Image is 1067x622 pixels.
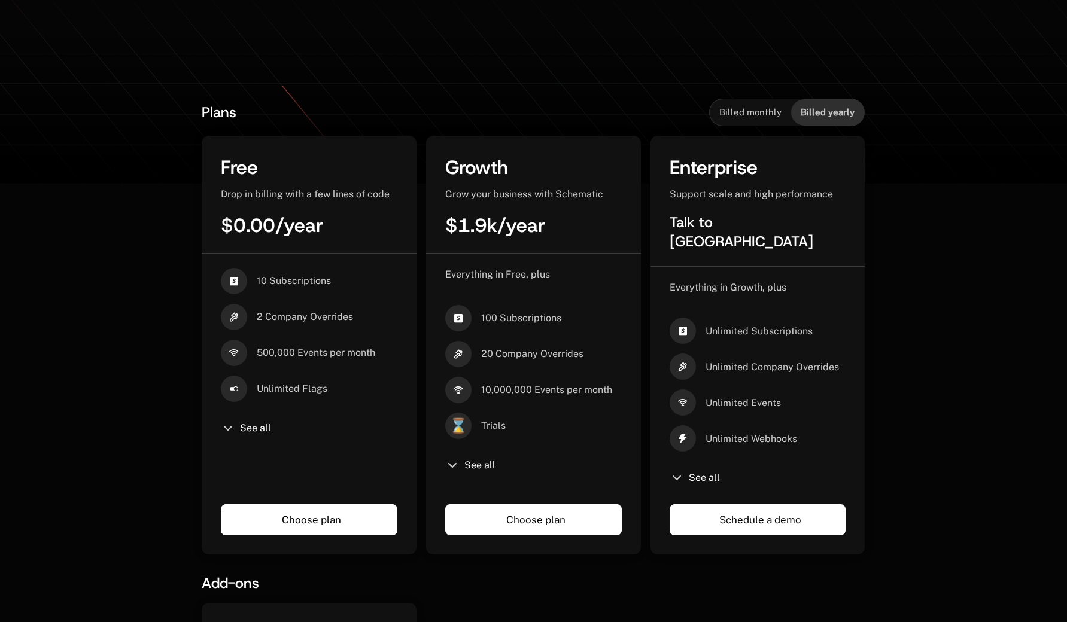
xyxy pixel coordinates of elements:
span: Talk to [GEOGRAPHIC_DATA] [670,213,813,251]
span: Unlimited Subscriptions [706,325,813,338]
span: Free [221,155,258,180]
span: Unlimited Flags [257,382,327,395]
span: 500,000 Events per month [257,346,375,359]
span: Plans [202,103,236,122]
a: Schedule a demo [670,504,846,535]
i: signal [221,340,247,366]
span: Everything in Growth, plus [670,282,786,293]
span: See all [464,461,495,470]
span: Billed yearly [801,106,855,118]
i: signal [670,389,696,416]
i: hammer [221,304,247,330]
span: Add-ons [202,574,259,593]
i: chevron-down [221,421,235,435]
span: Grow your business with Schematic [445,188,603,200]
span: $0.00 [221,213,275,238]
a: Choose plan [221,504,397,535]
a: Choose plan [445,504,622,535]
span: Trials [481,419,506,432]
span: 10 Subscriptions [257,275,331,288]
i: signal [445,377,472,403]
i: hammer [445,341,472,367]
i: chevron-down [445,458,460,472]
span: 2 Company Overrides [257,310,353,324]
span: See all [689,473,720,483]
span: See all [240,423,271,433]
span: $1.9k [445,213,497,238]
i: cashapp [221,268,247,294]
span: / year [275,213,323,238]
span: Enterprise [670,155,758,180]
span: 100 Subscriptions [481,312,561,325]
span: ⌛ [445,413,472,439]
i: boolean-on [221,376,247,402]
span: Drop in billing with a few lines of code [221,188,390,200]
span: Billed monthly [719,106,782,118]
span: 20 Company Overrides [481,347,583,361]
i: cashapp [670,318,696,344]
span: Unlimited Events [706,397,781,410]
i: thunder [670,425,696,452]
span: Unlimited Webhooks [706,432,797,446]
span: Everything in Free, plus [445,269,550,280]
i: chevron-down [670,471,684,485]
i: hammer [670,353,696,380]
i: cashapp [445,305,472,331]
span: Growth [445,155,508,180]
span: / year [497,213,545,238]
span: Unlimited Company Overrides [706,361,839,374]
span: 10,000,000 Events per month [481,383,612,397]
span: Support scale and high performance [670,188,833,200]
